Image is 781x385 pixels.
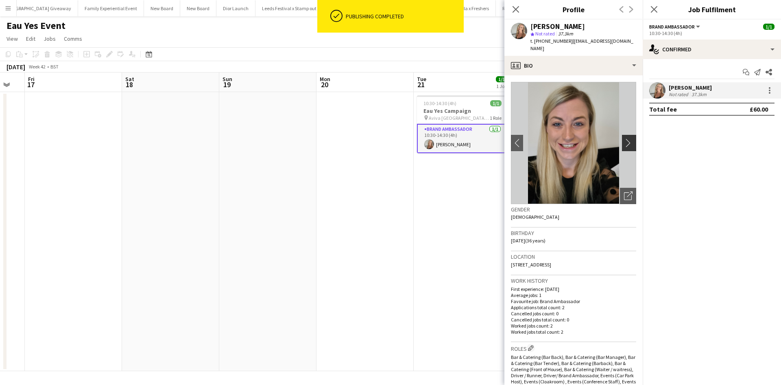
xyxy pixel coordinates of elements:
span: [STREET_ADDRESS] [511,262,551,268]
span: Aviva [GEOGRAPHIC_DATA] - [GEOGRAPHIC_DATA] PH2 0ND [429,115,490,121]
p: Applications total count: 2 [511,304,636,310]
h1: Eau Yes Event [7,20,65,32]
span: 17 [27,80,35,89]
app-job-card: 10:30-14:30 (4h)1/1Eau Yes Campaign Aviva [GEOGRAPHIC_DATA] - [GEOGRAPHIC_DATA] PH2 0ND1 RoleBran... [417,95,508,153]
span: Sat [125,75,134,83]
div: Not rated [669,91,690,97]
div: Bio [504,56,643,75]
span: [DATE] (36 years) [511,238,545,244]
span: Sun [223,75,232,83]
span: Edit [26,35,35,42]
span: [DEMOGRAPHIC_DATA] [511,214,559,220]
p: Average jobs: 1 [511,292,636,298]
span: View [7,35,18,42]
span: Week 42 [27,64,47,70]
p: Worked jobs total count: 2 [511,329,636,335]
p: Cancelled jobs count: 0 [511,310,636,317]
h3: Location [511,253,636,260]
button: Remarkable Commerce x London ExCel [496,0,590,16]
h3: Eau Yes Campaign [417,107,508,114]
button: New Board [144,0,180,16]
span: 18 [124,80,134,89]
button: Leeds Festival x Stamp out Spiking [255,0,339,16]
div: Publishing completed [346,13,460,20]
div: [PERSON_NAME] [669,84,712,91]
a: Edit [23,33,39,44]
h3: Birthday [511,229,636,237]
div: Total fee [649,105,677,113]
div: Open photos pop-in [620,188,636,204]
app-card-role: Brand Ambassador1/110:30-14:30 (4h)[PERSON_NAME] [417,124,508,153]
h3: Profile [504,4,643,15]
span: 1/1 [763,24,774,30]
span: Fri [28,75,35,83]
button: CocaCola x Freshers [441,0,496,16]
span: Jobs [44,35,56,42]
span: 1/1 [490,100,502,106]
span: | [EMAIL_ADDRESS][DOMAIN_NAME] [530,38,633,51]
p: Cancelled jobs total count: 0 [511,317,636,323]
span: 19 [221,80,232,89]
a: Comms [61,33,85,44]
span: 20 [319,80,330,89]
span: 1 Role [490,115,502,121]
div: BST [50,64,59,70]
h3: Roles [511,344,636,352]
div: £60.00 [750,105,768,113]
span: Brand Ambassador [649,24,695,30]
span: Mon [320,75,330,83]
div: [DATE] [7,63,25,71]
p: Favourite job: Brand Ambassador [511,298,636,304]
span: 1/1 [496,76,507,82]
span: Comms [64,35,82,42]
h3: Work history [511,277,636,284]
p: Worked jobs count: 2 [511,323,636,329]
span: 37.3km [556,31,575,37]
span: Tue [417,75,426,83]
div: 1 Job [496,83,507,89]
button: Dior Launch [216,0,255,16]
button: Brand Ambassador [649,24,701,30]
span: 21 [416,80,426,89]
span: 10:30-14:30 (4h) [423,100,456,106]
div: Confirmed [643,40,781,59]
p: First experience: [DATE] [511,286,636,292]
a: Jobs [40,33,59,44]
div: 10:30-14:30 (4h) [649,30,774,36]
span: t. [PHONE_NUMBER] [530,38,573,44]
button: New Board [180,0,216,16]
a: View [3,33,21,44]
h3: Job Fulfilment [643,4,781,15]
button: Family Experiential Event [78,0,144,16]
div: [PERSON_NAME] [530,23,585,30]
span: Not rated [535,31,555,37]
div: 37.3km [690,91,708,97]
img: Crew avatar or photo [511,82,636,204]
h3: Gender [511,206,636,213]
